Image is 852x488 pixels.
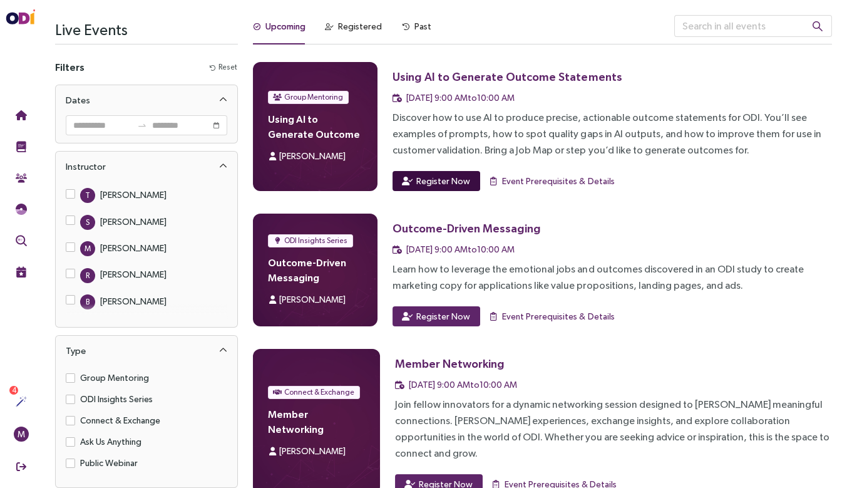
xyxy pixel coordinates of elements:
img: Live Events [16,266,27,278]
sup: 4 [9,386,18,395]
button: Reset [209,61,238,74]
span: Register Now [416,309,470,323]
span: Event Prerequisites & Details [502,174,614,188]
button: Event Prerequisites & Details [488,171,615,191]
button: Outcome Validation [8,227,34,254]
div: Using AI to Generate Outcome Statements [393,69,622,85]
div: Learn how to leverage the emotional jobs and outcomes discovered in an ODI study to create market... [393,261,832,294]
span: Connect & Exchange [284,386,354,398]
button: search [802,15,833,37]
span: Event Prerequisites & Details [502,309,614,323]
span: [PERSON_NAME] [279,294,346,304]
div: Discover how to use AI to produce precise, actionable outcome statements for ODI. You’ll see exam... [393,110,832,158]
img: Actions [16,396,27,407]
span: M [18,427,25,442]
span: Group Mentoring [75,371,154,385]
img: Community [16,172,27,184]
button: Live Events [8,258,34,286]
div: Outcome-Driven Messaging [393,221,541,236]
div: Type [66,343,86,358]
img: JTBD Needs Framework [16,204,27,215]
input: Search in all events [674,15,832,37]
button: Sign Out [8,453,34,480]
span: to [137,120,147,130]
button: Actions [8,388,34,415]
div: Registered [338,19,382,33]
h4: Filters [55,60,85,75]
span: search [812,21,823,32]
div: Upcoming [265,19,305,33]
span: 4 [12,386,16,395]
div: Instructor [66,159,106,174]
span: Ask Us Anything [75,435,146,449]
button: Register Now [393,306,480,326]
h4: Outcome-Driven Messaging [268,255,362,285]
span: swap-right [137,120,147,130]
span: ODI Insights Series [75,392,158,406]
span: [DATE] 9:00 AM to 10:00 AM [406,244,515,254]
button: M [8,420,34,448]
div: [PERSON_NAME] [100,267,167,281]
div: [PERSON_NAME] [100,241,167,255]
span: [PERSON_NAME] [279,151,346,161]
div: [PERSON_NAME] [100,215,167,229]
img: Outcome Validation [16,235,27,246]
h4: Member Networking [268,407,365,437]
img: Training [16,141,27,152]
span: S [86,215,90,230]
span: Register Now [416,174,470,188]
span: [DATE] 9:00 AM to 10:00 AM [409,380,517,390]
div: Member Networking [395,356,505,371]
span: Public Webinar [75,456,143,470]
span: T [85,188,90,203]
span: [DATE] 9:00 AM to 10:00 AM [406,93,515,103]
span: Connect & Exchange [75,413,165,427]
button: Community [8,164,34,192]
span: Group Mentoring [284,91,343,103]
div: [PERSON_NAME] [100,294,167,308]
div: Join fellow innovators for a dynamic networking session designed to [PERSON_NAME] meaningful conn... [395,397,832,462]
span: Reset [218,61,237,73]
div: [PERSON_NAME] [100,188,167,202]
span: [PERSON_NAME] [279,446,346,456]
button: Needs Framework [8,195,34,223]
h3: Live Events [55,15,238,44]
div: Past [414,19,431,33]
button: Home [8,101,34,129]
span: B [86,294,90,309]
span: ODI Insights Series [284,234,347,247]
h4: Using AI to Generate Outcome Statements [268,112,362,142]
button: Register Now [393,171,480,191]
button: Event Prerequisites & Details [488,306,615,326]
span: R [86,268,90,283]
button: Training [8,133,34,160]
div: Dates [66,93,90,108]
div: Dates [56,85,237,115]
span: M [85,241,91,256]
div: Instructor [56,152,237,182]
div: Type [56,336,237,366]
